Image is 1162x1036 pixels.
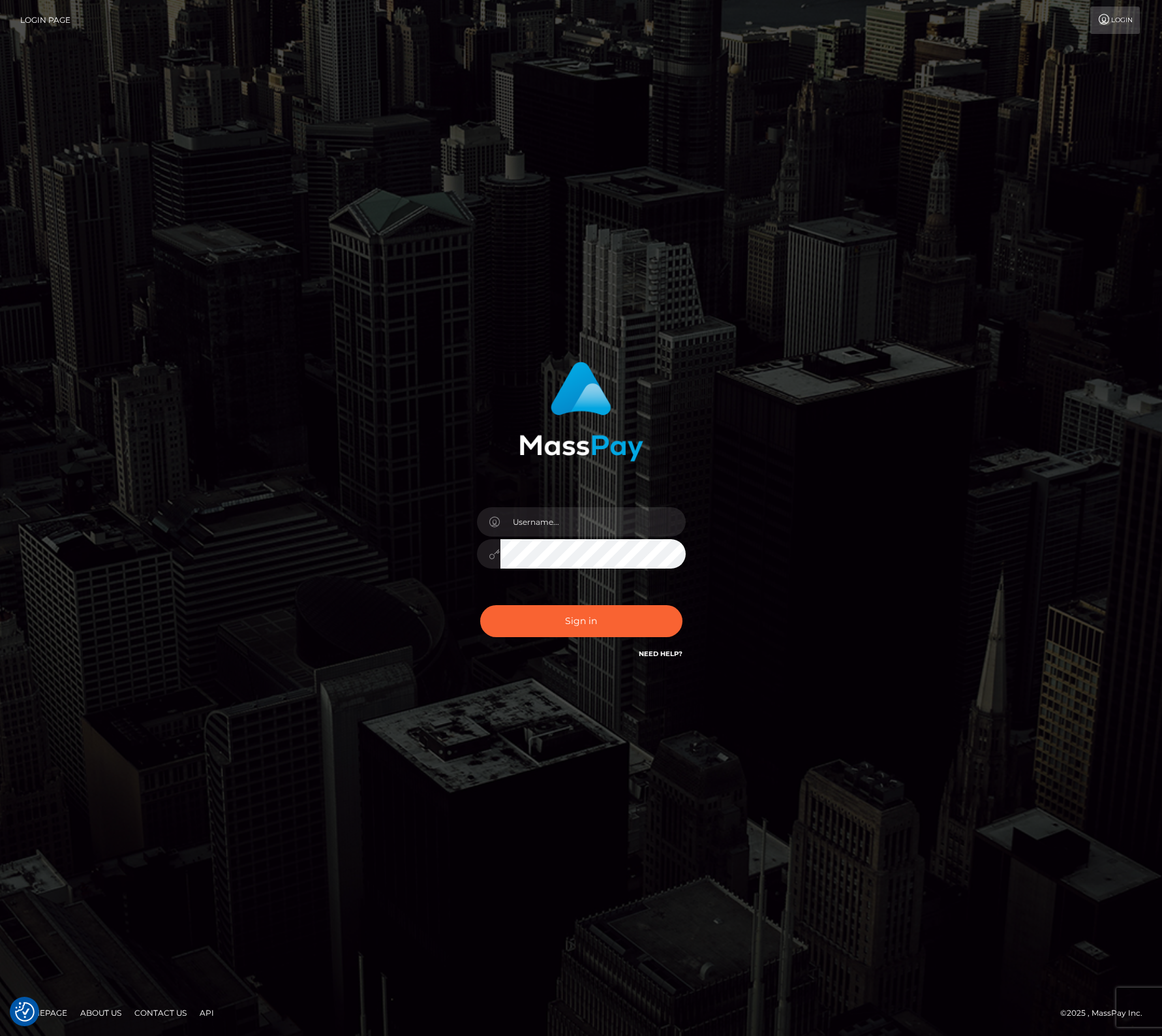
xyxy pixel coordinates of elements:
a: Need Help? [639,650,682,658]
input: Username... [500,507,686,537]
a: Login Page [20,7,70,34]
a: Homepage [14,1003,72,1023]
a: About Us [75,1003,127,1023]
a: Login [1090,7,1140,34]
a: API [194,1003,219,1023]
a: Contact Us [129,1003,192,1023]
img: Revisit consent button [15,1002,35,1022]
button: Consent Preferences [15,1002,35,1022]
div: © 2025 , MassPay Inc. [1060,1006,1152,1020]
button: Sign in [480,605,682,637]
img: MassPay Login [519,362,643,462]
